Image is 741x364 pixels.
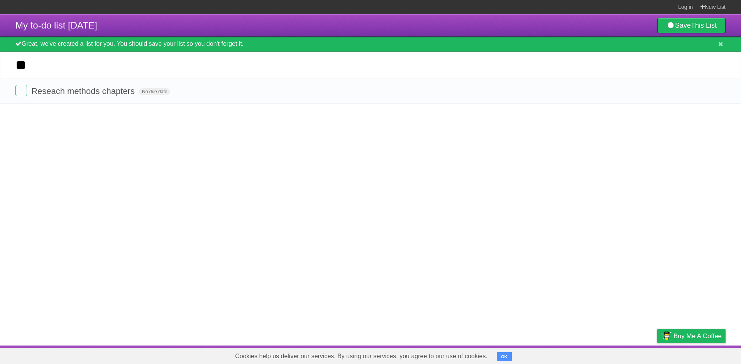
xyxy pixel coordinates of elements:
a: Buy me a coffee [657,329,726,343]
span: My to-do list [DATE] [15,20,97,30]
img: Buy me a coffee [661,329,672,342]
span: No due date [139,88,170,95]
b: This List [691,22,717,29]
button: OK [497,352,512,361]
span: Cookies help us deliver our services. By using our services, you agree to our use of cookies. [227,349,495,364]
a: Suggest a feature [677,347,726,362]
span: Reseach methods chapters [31,86,137,96]
a: Developers [580,347,611,362]
a: Terms [621,347,638,362]
a: SaveThis List [657,18,726,33]
a: About [555,347,571,362]
span: Buy me a coffee [673,329,722,343]
a: Privacy [647,347,667,362]
label: Done [15,85,27,96]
